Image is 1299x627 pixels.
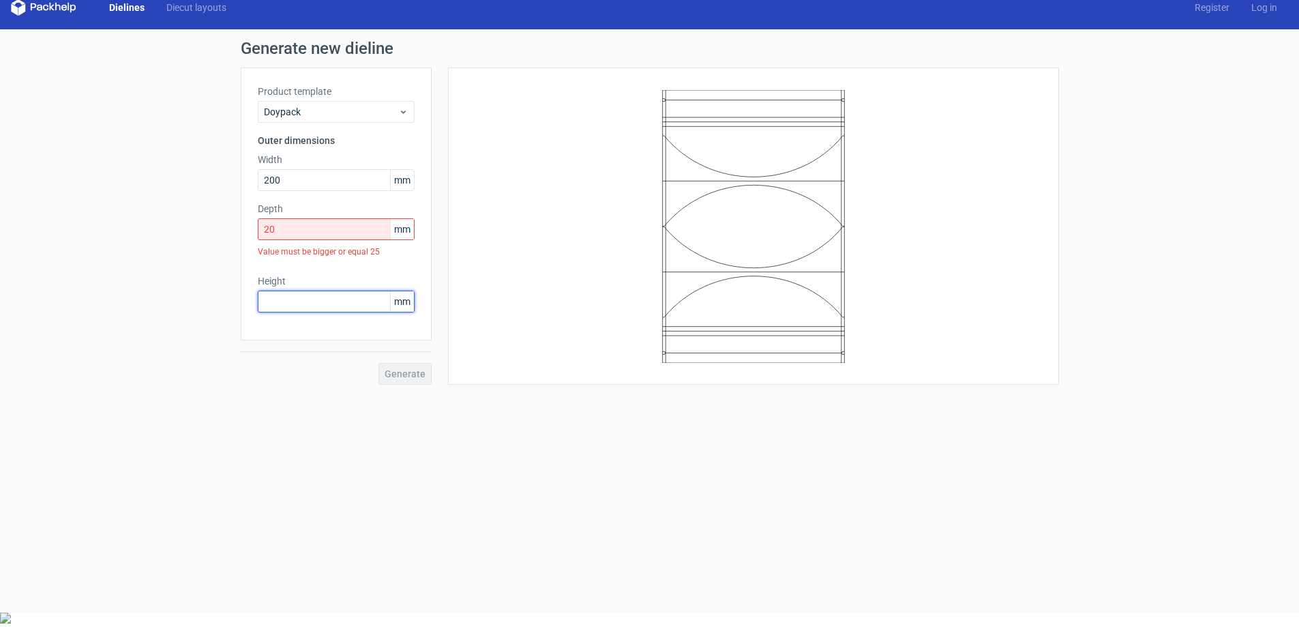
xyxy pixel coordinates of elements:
[155,1,237,14] a: Diecut layouts
[98,1,155,14] a: Dielines
[390,170,414,190] span: mm
[241,40,1059,57] h1: Generate new dieline
[1184,1,1240,14] a: Register
[258,202,415,216] label: Depth
[264,105,398,119] span: Doypack
[258,153,415,166] label: Width
[1240,1,1288,14] a: Log in
[258,274,415,288] label: Height
[258,134,415,147] h3: Outer dimensions
[258,240,415,263] div: Value must be bigger or equal 25
[390,219,414,239] span: mm
[390,291,414,312] span: mm
[258,85,415,98] label: Product template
